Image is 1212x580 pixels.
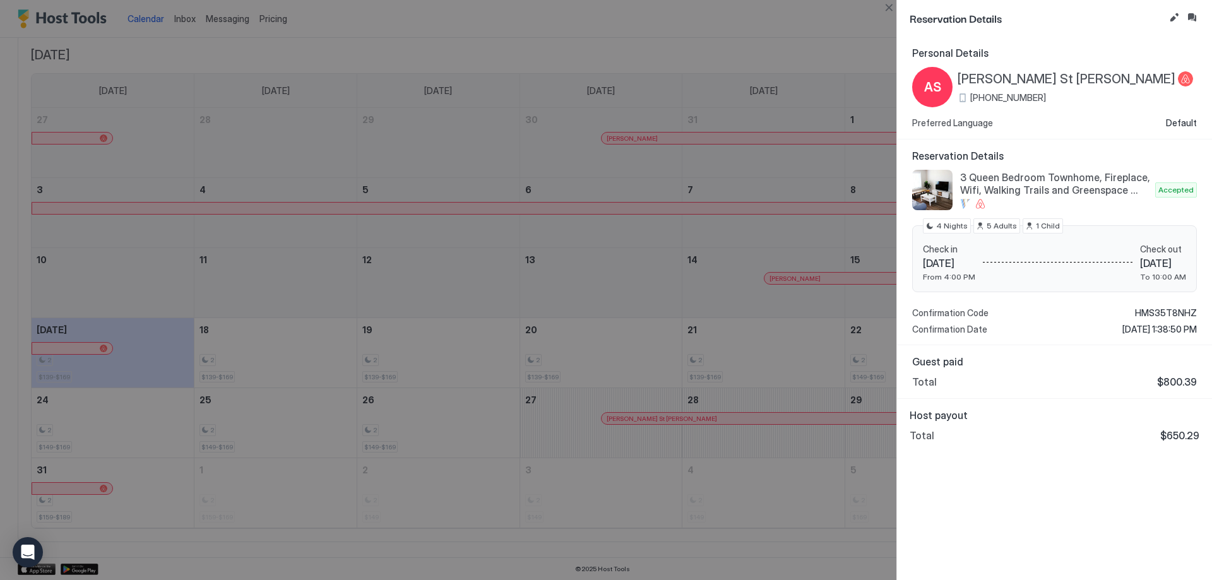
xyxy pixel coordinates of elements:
[912,307,989,319] span: Confirmation Code
[936,220,968,232] span: 4 Nights
[923,244,975,255] span: Check in
[923,272,975,281] span: From 4:00 PM
[1157,376,1197,388] span: $800.39
[1036,220,1060,232] span: 1 Child
[912,324,987,335] span: Confirmation Date
[960,171,1150,196] span: 3 Queen Bedroom Townhome, Fireplace, Wifi, Walking Trails and Greenspace nearby
[1184,10,1199,25] button: Inbox
[1140,257,1186,269] span: [DATE]
[910,429,934,442] span: Total
[912,355,1197,368] span: Guest paid
[912,47,1197,59] span: Personal Details
[1158,184,1194,196] span: Accepted
[912,117,993,129] span: Preferred Language
[1166,117,1197,129] span: Default
[924,78,941,97] span: AS
[910,409,1199,422] span: Host payout
[912,150,1197,162] span: Reservation Details
[923,257,975,269] span: [DATE]
[1135,307,1197,319] span: HMS35T8NHZ
[13,537,43,567] div: Open Intercom Messenger
[910,10,1164,26] span: Reservation Details
[1167,10,1182,25] button: Edit reservation
[1122,324,1197,335] span: [DATE] 1:38:50 PM
[1140,244,1186,255] span: Check out
[958,71,1175,87] span: [PERSON_NAME] St [PERSON_NAME]
[1140,272,1186,281] span: To 10:00 AM
[987,220,1017,232] span: 5 Adults
[912,376,937,388] span: Total
[1160,429,1199,442] span: $650.29
[912,170,953,210] div: listing image
[970,92,1046,104] span: [PHONE_NUMBER]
